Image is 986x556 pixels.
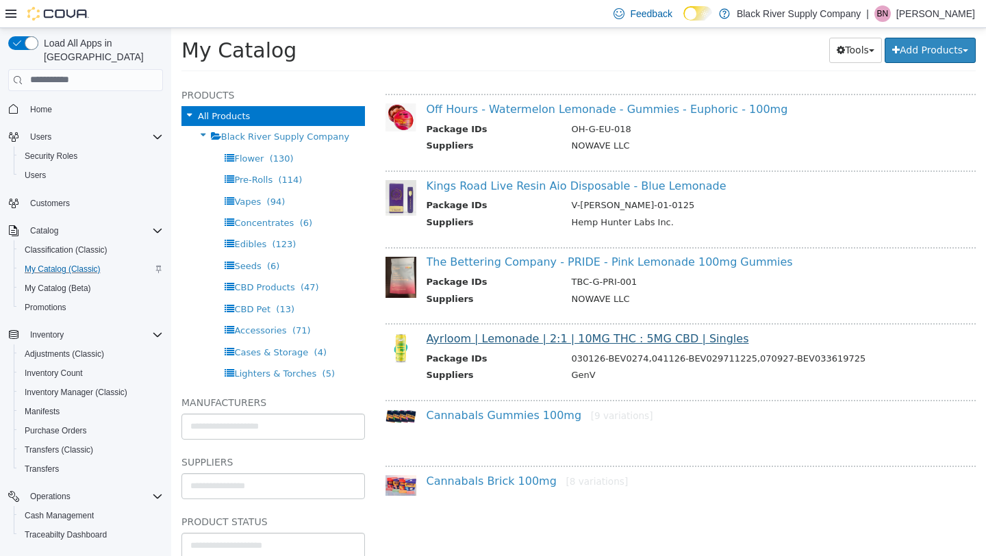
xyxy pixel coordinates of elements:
[3,325,168,344] button: Inventory
[14,440,168,459] button: Transfers (Classic)
[683,6,712,21] input: Dark Mode
[50,103,178,114] span: Black River Supply Company
[19,527,163,543] span: Traceabilty Dashboard
[30,104,52,115] span: Home
[630,7,672,21] span: Feedback
[25,244,108,255] span: Classification (Classic)
[19,280,97,296] a: My Catalog (Beta)
[3,221,168,240] button: Catalog
[713,10,805,35] button: Add Products
[25,101,163,118] span: Home
[63,168,90,179] span: Vapes
[214,447,245,468] img: 150
[19,403,163,420] span: Manifests
[19,461,64,477] a: Transfers
[866,5,869,22] p: |
[19,148,83,164] a: Security Roles
[255,446,457,459] a: Cannabals Brick 100mg[8 variations]
[19,167,163,184] span: Users
[19,346,163,362] span: Adjustments (Classic)
[10,485,194,502] h5: Product Status
[151,340,164,351] span: (5)
[19,167,51,184] a: Users
[19,261,163,277] span: My Catalog (Classic)
[14,525,168,544] button: Traceabilty Dashboard
[877,5,889,22] span: BN
[390,111,795,128] td: NOWAVE LLC
[25,406,60,417] span: Manifests
[19,403,65,420] a: Manifests
[19,299,72,316] a: Promotions
[105,276,123,286] span: (13)
[63,147,101,157] span: Pre-Rolls
[143,319,155,329] span: (4)
[25,302,66,313] span: Promotions
[30,198,70,209] span: Customers
[25,387,127,398] span: Inventory Manager (Classic)
[19,280,163,296] span: My Catalog (Beta)
[3,99,168,119] button: Home
[25,529,107,540] span: Traceabilty Dashboard
[25,425,87,436] span: Purchase Orders
[27,83,79,93] span: All Products
[63,211,95,221] span: Edibles
[19,365,163,381] span: Inventory Count
[390,324,795,341] td: 030126-BEV0274,041126-BEV029711225,070927-BEV033619725
[214,381,245,395] img: 150
[390,170,795,188] td: V-[PERSON_NAME]-01-0125
[14,383,168,402] button: Inventory Manager (Classic)
[394,448,457,459] small: [8 variations]
[390,188,795,205] td: Hemp Hunter Labs Inc.
[19,261,106,277] a: My Catalog (Classic)
[19,365,88,381] a: Inventory Count
[19,442,163,458] span: Transfers (Classic)
[214,152,245,188] img: 150
[14,506,168,525] button: Cash Management
[19,384,163,401] span: Inventory Manager (Classic)
[19,422,163,439] span: Purchase Orders
[129,190,141,200] span: (6)
[255,227,622,240] a: The Bettering Company - PRIDE - Pink Lemonade 100mg Gummies
[19,507,163,524] span: Cash Management
[25,101,58,118] a: Home
[25,349,104,359] span: Adjustments (Classic)
[25,444,93,455] span: Transfers (Classic)
[214,75,245,103] img: 150
[30,131,51,142] span: Users
[255,151,555,164] a: Kings Road Live Resin Aio Disposable - Blue Lemonade
[19,422,92,439] a: Purchase Orders
[10,59,194,75] h5: Products
[255,304,578,317] a: Ayrloom | Lemonade | 2:1 | 10MG THC : 5MG CBD | Singles
[25,464,59,475] span: Transfers
[255,247,390,264] th: Package IDs
[63,319,137,329] span: Cases & Storage
[255,324,390,341] th: Package IDs
[255,94,390,112] th: Package IDs
[19,461,163,477] span: Transfers
[14,298,168,317] button: Promotions
[19,299,163,316] span: Promotions
[25,488,163,505] span: Operations
[27,7,89,21] img: Cova
[19,507,99,524] a: Cash Management
[10,10,125,34] span: My Catalog
[14,421,168,440] button: Purchase Orders
[19,442,99,458] a: Transfers (Classic)
[390,247,795,264] td: TBC-G-PRI-001
[737,5,861,22] p: Black River Supply Company
[25,129,57,145] button: Users
[25,195,75,212] a: Customers
[63,233,90,243] span: Seeds
[30,491,71,502] span: Operations
[63,297,115,307] span: Accessories
[658,10,711,35] button: Tools
[19,242,113,258] a: Classification (Classic)
[19,346,110,362] a: Adjustments (Classic)
[14,459,168,479] button: Transfers
[63,340,145,351] span: Lighters & Torches
[255,340,390,357] th: Suppliers
[3,487,168,506] button: Operations
[25,283,91,294] span: My Catalog (Beta)
[10,366,194,383] h5: Manufacturers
